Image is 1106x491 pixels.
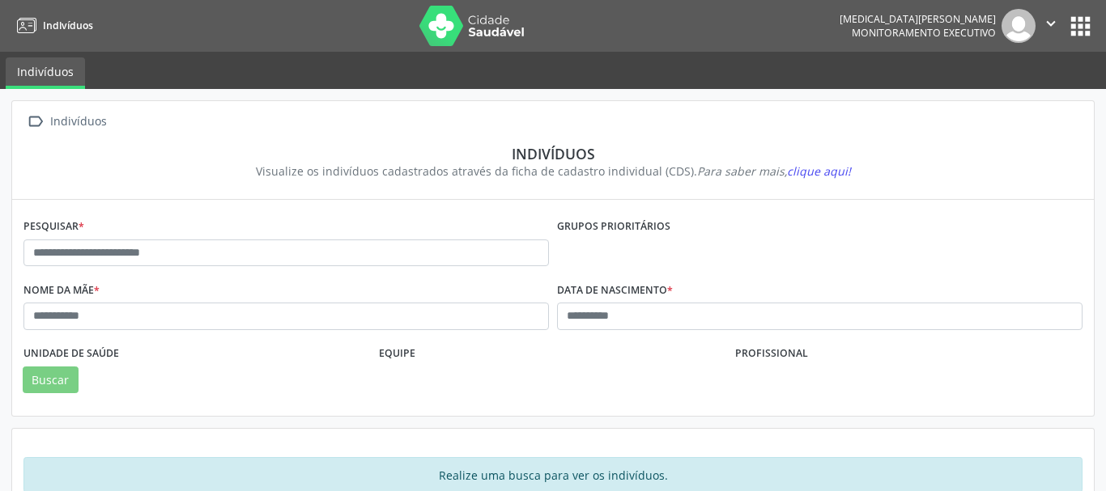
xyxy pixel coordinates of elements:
[23,110,47,133] i: 
[35,145,1071,163] div: Indivíduos
[23,366,79,394] button: Buscar
[1066,12,1095,40] button: apps
[840,12,996,26] div: [MEDICAL_DATA][PERSON_NAME]
[557,277,673,303] label: Data de nascimento
[697,163,851,179] i: Para saber mais,
[1042,15,1060,32] i: 
[787,163,851,179] span: clique aqui!
[852,26,996,40] span: Monitoramento Executivo
[23,277,100,303] label: Nome da mãe
[379,341,415,366] label: Equipe
[43,19,93,32] span: Indivíduos
[1036,9,1066,43] button: 
[35,163,1071,180] div: Visualize os indivíduos cadastrados através da ficha de cadastro individual (CDS).
[23,110,109,133] a:  Indivíduos
[557,214,670,239] label: Grupos prioritários
[11,12,93,39] a: Indivíduos
[735,341,808,366] label: Profissional
[23,214,84,239] label: Pesquisar
[6,57,85,89] a: Indivíduos
[23,341,119,366] label: Unidade de saúde
[47,110,109,133] div: Indivíduos
[1002,9,1036,43] img: img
